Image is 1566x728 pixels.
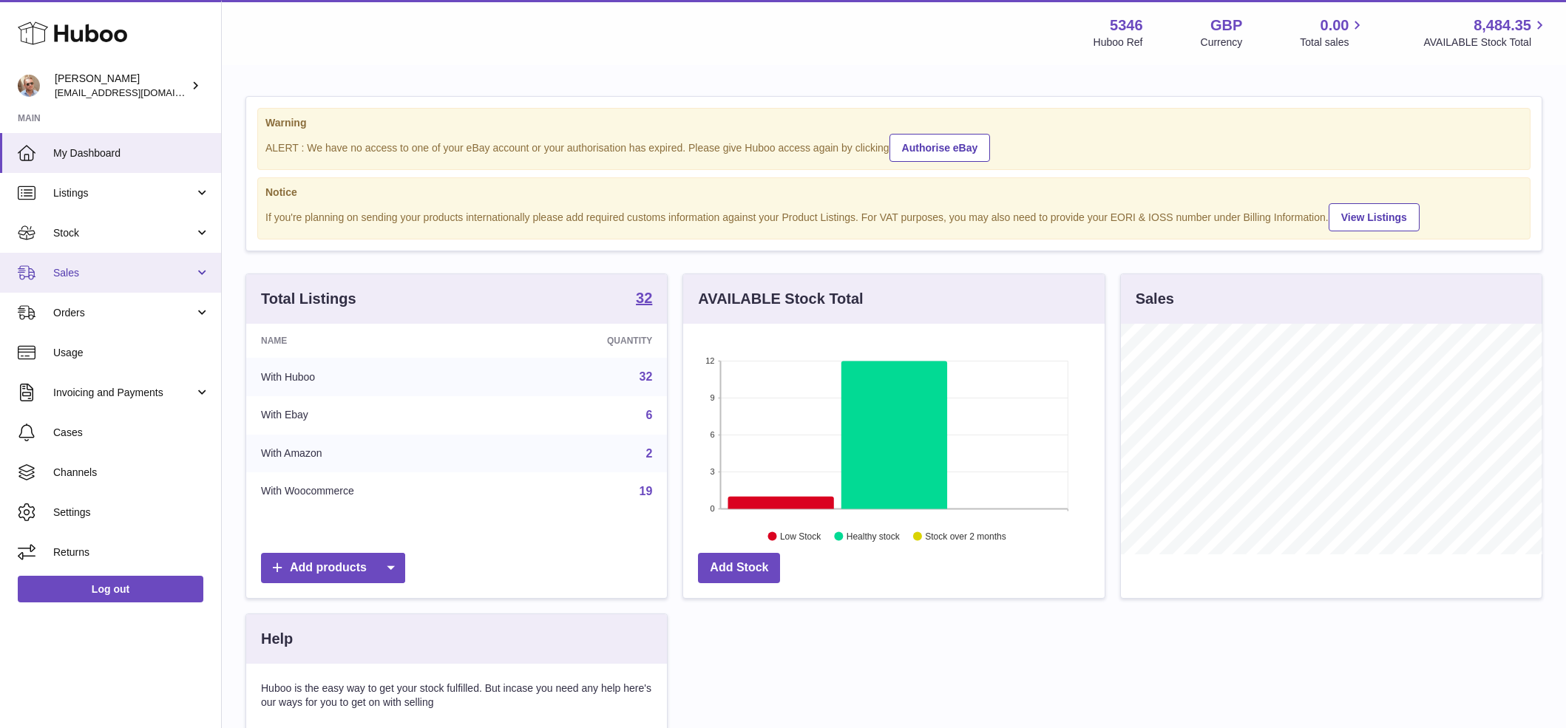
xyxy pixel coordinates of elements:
a: 6 [645,409,652,421]
a: 2 [645,447,652,460]
th: Quantity [507,324,667,358]
p: Huboo is the easy way to get your stock fulfilled. But incase you need any help here's our ways f... [261,681,652,710]
text: 12 [706,356,715,365]
span: Sales [53,266,194,280]
strong: 32 [636,290,652,305]
td: With Huboo [246,358,507,396]
strong: Notice [265,186,1522,200]
span: Orders [53,306,194,320]
div: Currency [1201,35,1243,50]
a: 0.00 Total sales [1300,16,1366,50]
div: [PERSON_NAME] [55,72,188,100]
span: Settings [53,506,210,520]
span: AVAILABLE Stock Total [1423,35,1548,50]
span: Returns [53,545,210,559]
strong: GBP [1210,16,1242,35]
th: Name [246,324,507,358]
td: With Woocommerce [246,472,507,511]
a: View Listings [1329,203,1420,231]
span: 0.00 [1321,16,1349,35]
text: 0 [711,504,715,513]
h3: Help [261,629,293,649]
a: Authorise eBay [889,134,991,162]
td: With Ebay [246,396,507,435]
a: Add Stock [698,553,780,583]
span: Channels [53,466,210,480]
text: Stock over 2 months [926,531,1006,542]
div: If you're planning on sending your products internationally please add required customs informati... [265,201,1522,231]
span: Invoicing and Payments [53,386,194,400]
h3: Sales [1136,289,1174,309]
span: Total sales [1300,35,1366,50]
td: With Amazon [246,435,507,473]
a: Add products [261,553,405,583]
div: Huboo Ref [1094,35,1143,50]
span: Cases [53,426,210,440]
text: 3 [711,467,715,476]
span: Listings [53,186,194,200]
a: Log out [18,576,203,602]
span: 8,484.35 [1474,16,1531,35]
text: 9 [711,393,715,402]
span: Stock [53,226,194,240]
a: 19 [640,485,653,497]
a: 32 [636,290,652,308]
div: ALERT : We have no access to one of your eBay account or your authorisation has expired. Please g... [265,132,1522,162]
text: Low Stock [780,531,821,542]
strong: Warning [265,116,1522,130]
span: My Dashboard [53,146,210,160]
a: 8,484.35 AVAILABLE Stock Total [1423,16,1548,50]
span: [EMAIL_ADDRESS][DOMAIN_NAME] [55,86,217,98]
strong: 5346 [1110,16,1143,35]
h3: Total Listings [261,289,356,309]
span: Usage [53,346,210,360]
text: 6 [711,430,715,439]
a: 32 [640,370,653,383]
text: Healthy stock [847,531,901,542]
img: support@radoneltd.co.uk [18,75,40,97]
h3: AVAILABLE Stock Total [698,289,863,309]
